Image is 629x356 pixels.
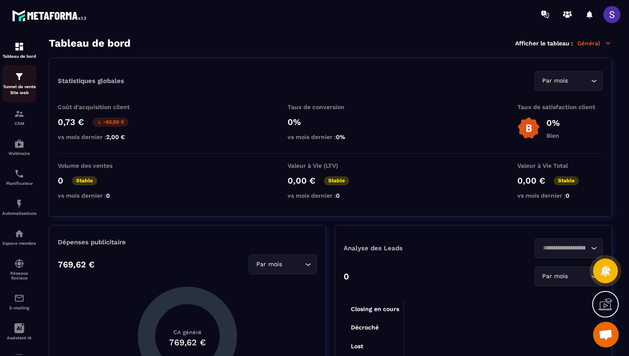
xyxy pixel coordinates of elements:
[14,42,24,52] img: formation
[570,272,589,281] input: Search for option
[554,176,579,185] p: Stable
[2,241,36,246] p: Espace membre
[288,175,315,186] p: 0,00 €
[92,118,128,127] p: -63,50 €
[2,335,36,340] p: Assistant IA
[515,40,573,47] p: Afficher le tableau :
[106,133,125,140] span: 2,00 €
[58,104,143,110] p: Coût d'acquisition client
[546,132,560,139] p: Bien
[534,238,603,258] div: Search for option
[106,192,110,199] span: 0
[344,244,473,252] p: Analyse des Leads
[2,84,36,96] p: Tunnel de vente Site web
[517,104,603,110] p: Taux de satisfaction client
[2,211,36,216] p: Automatisations
[2,317,36,347] a: Assistant IA
[2,54,36,59] p: Tableau de bord
[517,162,603,169] p: Valeur à Vie Total
[288,162,373,169] p: Valeur à Vie (LTV)
[336,133,345,140] span: 0%
[58,192,143,199] p: vs mois dernier :
[351,343,363,350] tspan: Lost
[49,37,131,49] h3: Tableau de bord
[351,324,379,331] tspan: Décroché
[2,222,36,252] a: automationsautomationsEspace membre
[577,39,612,47] p: Général
[540,243,589,253] input: Search for option
[593,322,619,347] div: Ouvrir le chat
[58,162,143,169] p: Volume des ventes
[570,76,589,86] input: Search for option
[534,267,603,286] div: Search for option
[2,287,36,317] a: emailemailE-mailing
[2,132,36,162] a: automationsautomationsWebinaire
[288,192,373,199] p: vs mois dernier :
[58,77,124,85] p: Statistiques globales
[58,117,84,127] p: 0,73 €
[2,306,36,310] p: E-mailing
[2,151,36,156] p: Webinaire
[566,192,570,199] span: 0
[288,133,373,140] p: vs mois dernier :
[58,259,95,270] p: 769,62 €
[249,255,317,274] div: Search for option
[284,260,303,269] input: Search for option
[517,117,540,139] img: b-badge-o.b3b20ee6.svg
[336,192,340,199] span: 0
[2,35,36,65] a: formationformationTableau de bord
[324,176,349,185] p: Stable
[517,175,545,186] p: 0,00 €
[14,293,24,303] img: email
[14,71,24,82] img: formation
[351,306,399,313] tspan: Closing en cours
[2,102,36,132] a: formationformationCRM
[72,176,97,185] p: Stable
[58,133,143,140] p: vs mois dernier :
[2,181,36,186] p: Planificateur
[58,175,63,186] p: 0
[14,199,24,209] img: automations
[58,238,317,246] p: Dépenses publicitaire
[12,8,89,24] img: logo
[540,76,570,86] span: Par mois
[14,169,24,179] img: scheduler
[517,192,603,199] p: vs mois dernier :
[344,271,349,282] p: 0
[14,139,24,149] img: automations
[2,192,36,222] a: automationsautomationsAutomatisations
[534,71,603,91] div: Search for option
[254,260,284,269] span: Par mois
[14,228,24,239] img: automations
[546,118,560,128] p: 0%
[14,258,24,269] img: social-network
[288,104,373,110] p: Taux de conversion
[2,271,36,280] p: Réseaux Sociaux
[2,162,36,192] a: schedulerschedulerPlanificateur
[288,117,373,127] p: 0%
[540,272,570,281] span: Par mois
[2,252,36,287] a: social-networksocial-networkRéseaux Sociaux
[2,65,36,102] a: formationformationTunnel de vente Site web
[2,121,36,126] p: CRM
[14,109,24,119] img: formation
